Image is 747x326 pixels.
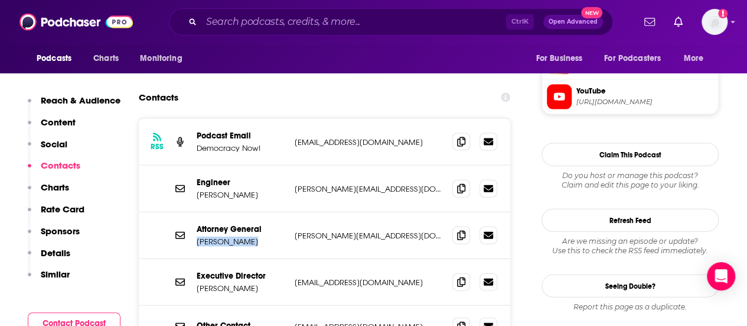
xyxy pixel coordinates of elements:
[28,247,70,269] button: Details
[197,237,285,247] p: [PERSON_NAME]
[41,247,70,259] p: Details
[41,225,80,237] p: Sponsors
[93,50,119,67] span: Charts
[28,160,80,182] button: Contacts
[197,190,285,200] p: [PERSON_NAME]
[28,95,120,117] button: Reach & Audience
[542,275,719,298] a: Seeing Double?
[542,171,719,180] span: Do you host or manage this podcast?
[201,12,506,31] input: Search podcasts, credits, & more...
[197,224,285,234] p: Attorney General
[542,209,719,232] button: Refresh Feed
[684,50,704,67] span: More
[41,204,84,215] p: Rate Card
[542,143,719,166] button: Claim This Podcast
[28,225,80,247] button: Sponsors
[640,12,660,32] a: Show notifications dropdown
[41,138,67,150] p: Social
[707,262,735,291] div: Open Intercom Messenger
[139,86,178,109] h2: Contacts
[28,269,70,291] button: Similar
[41,160,80,171] p: Contacts
[151,142,164,151] h3: RSS
[169,8,613,35] div: Search podcasts, credits, & more...
[28,204,84,225] button: Rate Card
[86,47,126,70] a: Charts
[295,277,443,288] p: [EMAIL_ADDRESS][DOMAIN_NAME]
[547,85,713,109] a: YouTube[URL][DOMAIN_NAME]
[132,47,197,70] button: open menu
[718,9,728,18] svg: Add a profile image
[581,7,602,18] span: New
[549,19,598,25] span: Open Advanced
[197,271,285,281] p: Executive Director
[543,15,603,29] button: Open AdvancedNew
[542,171,719,190] div: Claim and edit this page to your liking.
[140,50,182,67] span: Monitoring
[702,9,728,35] span: Logged in as ShannonHennessey
[702,9,728,35] img: User Profile
[41,269,70,280] p: Similar
[506,14,534,30] span: Ctrl K
[197,131,285,141] p: Podcast Email
[542,302,719,312] div: Report this page as a duplicate.
[197,177,285,188] p: Engineer
[197,283,285,293] p: [PERSON_NAME]
[295,184,443,194] p: [PERSON_NAME][EMAIL_ADDRESS][DOMAIN_NAME]
[536,50,582,67] span: For Business
[295,231,443,241] p: [PERSON_NAME][EMAIL_ADDRESS][DOMAIN_NAME]
[295,137,443,147] p: [EMAIL_ADDRESS][DOMAIN_NAME]
[37,50,71,67] span: Podcasts
[596,47,678,70] button: open menu
[527,47,597,70] button: open menu
[576,98,713,106] span: https://www.youtube.com/@DemocracyNow
[576,86,713,96] span: YouTube
[41,117,76,128] p: Content
[542,237,719,256] div: Are we missing an episode or update? Use this to check the RSS feed immediately.
[19,11,133,33] img: Podchaser - Follow, Share and Rate Podcasts
[669,12,687,32] a: Show notifications dropdown
[197,143,285,153] p: Democracy Now!
[28,47,87,70] button: open menu
[28,182,69,204] button: Charts
[28,117,76,138] button: Content
[676,47,719,70] button: open menu
[28,138,67,160] button: Social
[702,9,728,35] button: Show profile menu
[41,182,69,193] p: Charts
[41,95,120,106] p: Reach & Audience
[604,50,661,67] span: For Podcasters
